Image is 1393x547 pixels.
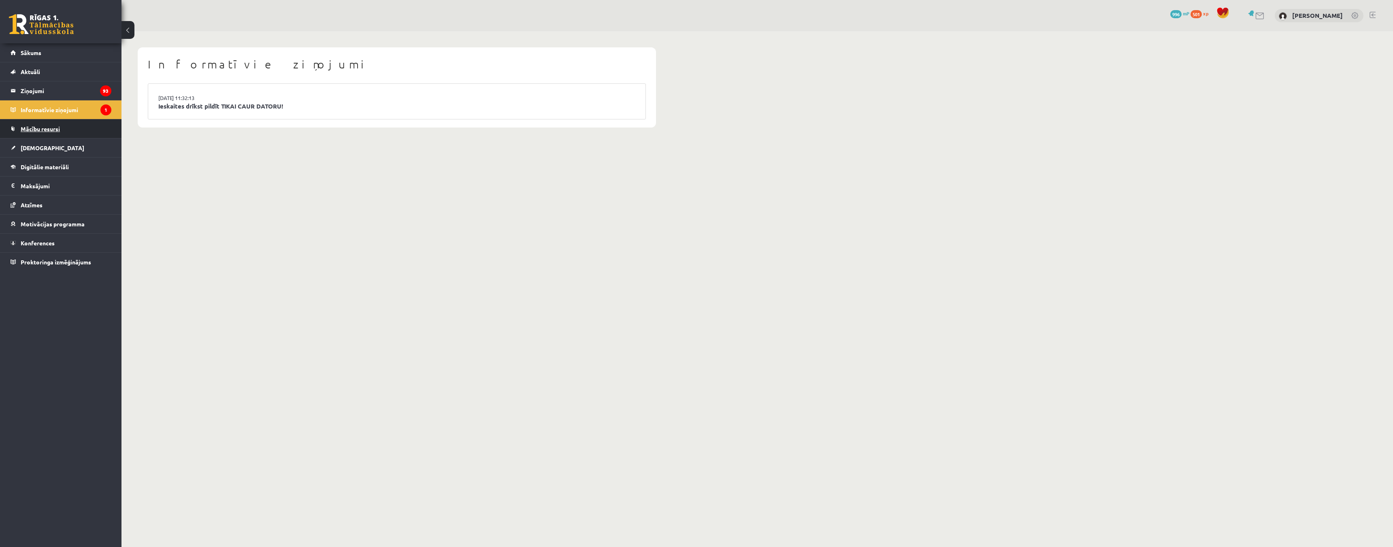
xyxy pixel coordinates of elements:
span: Proktoringa izmēģinājums [21,258,91,266]
a: Mācību resursi [11,119,111,138]
a: Aktuāli [11,62,111,81]
span: Mācību resursi [21,125,60,132]
i: 1 [100,104,111,115]
legend: Informatīvie ziņojumi [21,100,111,119]
i: 93 [100,85,111,96]
span: xp [1203,10,1208,17]
legend: Maksājumi [21,177,111,195]
span: Sākums [21,49,41,56]
a: Maksājumi [11,177,111,195]
legend: Ziņojumi [21,81,111,100]
span: Konferences [21,239,55,247]
span: Aktuāli [21,68,40,75]
a: Rīgas 1. Tālmācības vidusskola [9,14,74,34]
a: [PERSON_NAME] [1292,11,1343,19]
span: Motivācijas programma [21,220,85,228]
a: [DATE] 11:32:13 [158,94,219,102]
a: Konferences [11,234,111,252]
span: 996 [1170,10,1182,18]
a: Proktoringa izmēģinājums [11,253,111,271]
span: Atzīmes [21,201,43,209]
span: Digitālie materiāli [21,163,69,170]
a: Motivācijas programma [11,215,111,233]
a: Informatīvie ziņojumi1 [11,100,111,119]
a: Ieskaites drīkst pildīt TIKAI CAUR DATORU! [158,102,635,111]
span: mP [1183,10,1189,17]
a: 501 xp [1191,10,1212,17]
a: [DEMOGRAPHIC_DATA] [11,138,111,157]
h1: Informatīvie ziņojumi [148,57,646,71]
a: Digitālie materiāli [11,158,111,176]
a: Atzīmes [11,196,111,214]
img: Karolīna Kalve [1279,12,1287,20]
span: 501 [1191,10,1202,18]
a: 996 mP [1170,10,1189,17]
a: Ziņojumi93 [11,81,111,100]
a: Sākums [11,43,111,62]
span: [DEMOGRAPHIC_DATA] [21,144,84,151]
